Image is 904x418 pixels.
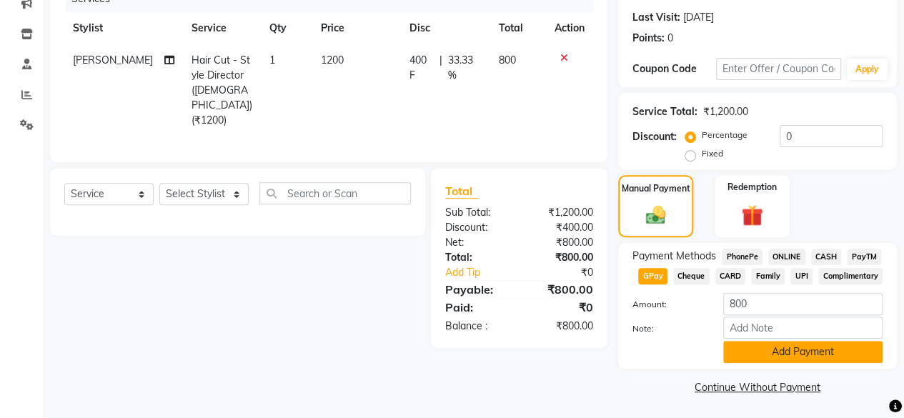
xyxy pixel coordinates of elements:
span: 1200 [321,54,344,66]
img: _cash.svg [640,204,672,227]
input: Amount [723,293,883,315]
div: Coupon Code [632,61,716,76]
th: Stylist [64,12,183,44]
label: Redemption [727,181,777,194]
div: 0 [667,31,673,46]
button: Apply [847,59,888,80]
div: Discount: [434,220,520,235]
div: ₹800.00 [519,319,604,334]
label: Amount: [622,298,712,311]
a: Continue Without Payment [621,380,894,395]
div: ₹0 [519,299,604,316]
label: Note: [622,322,712,335]
label: Fixed [702,147,723,160]
th: Qty [261,12,312,44]
div: ₹800.00 [519,250,604,265]
span: 1 [269,54,275,66]
button: Add Payment [723,341,883,363]
span: PayTM [847,249,881,265]
label: Manual Payment [622,182,690,195]
span: ONLINE [768,249,805,265]
div: Payable: [434,281,520,298]
input: Add Note [723,317,883,339]
a: Add Tip [434,265,533,280]
img: _gift.svg [735,202,770,229]
input: Search or Scan [259,182,411,204]
th: Action [546,12,593,44]
input: Enter Offer / Coupon Code [716,58,841,80]
span: Hair Cut - Style Director ([DEMOGRAPHIC_DATA]) (₹1200) [192,54,252,126]
div: [DATE] [683,10,714,25]
div: Total: [434,250,520,265]
span: Total [445,184,478,199]
div: Service Total: [632,104,697,119]
th: Disc [401,12,490,44]
span: CASH [811,249,842,265]
span: CARD [715,268,746,284]
label: Percentage [702,129,747,141]
span: 400 F [409,53,434,83]
div: Net: [434,235,520,250]
div: ₹0 [533,265,604,280]
th: Price [312,12,401,44]
th: Service [183,12,261,44]
span: UPI [790,268,813,284]
div: ₹1,200.00 [519,205,604,220]
div: ₹1,200.00 [703,104,748,119]
div: ₹800.00 [519,281,604,298]
span: Cheque [673,268,710,284]
div: Last Visit: [632,10,680,25]
div: Paid: [434,299,520,316]
th: Total [490,12,546,44]
div: Points: [632,31,665,46]
span: 800 [499,54,516,66]
span: | [439,53,442,83]
span: GPay [638,268,667,284]
span: [PERSON_NAME] [73,54,153,66]
span: PhonePe [722,249,763,265]
span: Complimentary [818,268,883,284]
div: ₹800.00 [519,235,604,250]
span: Payment Methods [632,249,716,264]
span: Family [751,268,785,284]
div: Balance : [434,319,520,334]
span: 33.33 % [448,53,482,83]
div: Discount: [632,129,677,144]
div: Sub Total: [434,205,520,220]
div: ₹400.00 [519,220,604,235]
